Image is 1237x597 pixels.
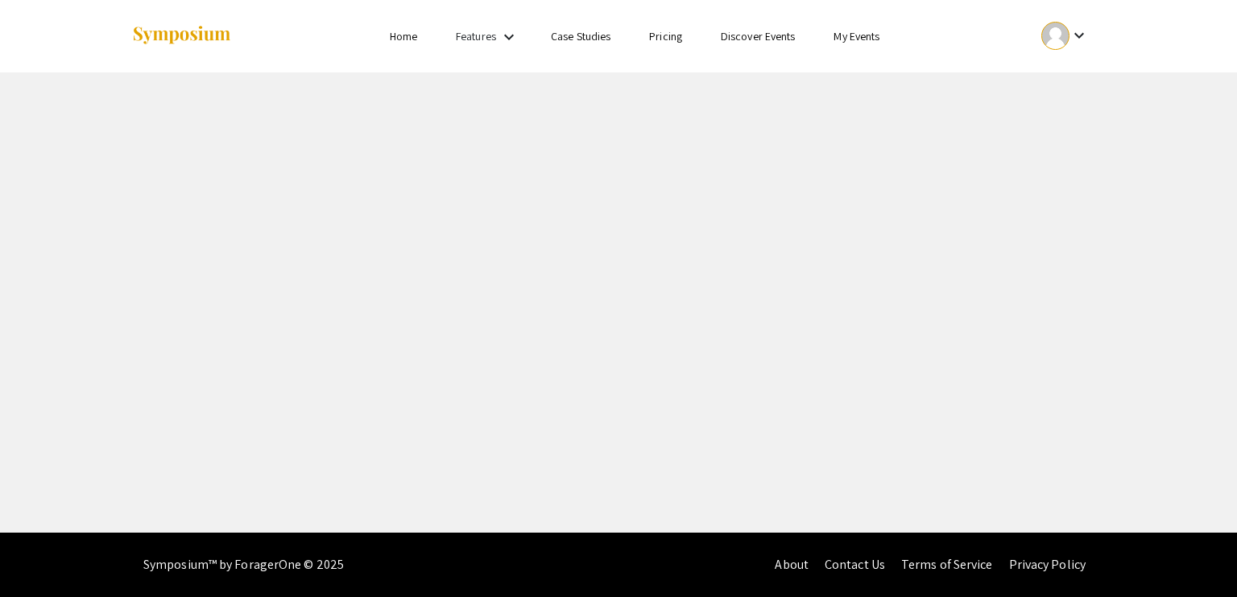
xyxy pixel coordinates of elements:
a: Case Studies [551,29,610,43]
a: Pricing [649,29,682,43]
a: Contact Us [825,556,885,573]
a: Home [390,29,417,43]
img: Symposium by ForagerOne [131,25,232,47]
mat-icon: Expand Features list [499,27,519,47]
mat-icon: Expand account dropdown [1069,26,1089,45]
a: Privacy Policy [1009,556,1086,573]
a: About [775,556,809,573]
button: Expand account dropdown [1024,18,1106,54]
a: Discover Events [721,29,796,43]
a: My Events [834,29,879,43]
div: Symposium™ by ForagerOne © 2025 [143,533,344,597]
a: Features [456,29,496,43]
iframe: Chat [12,525,68,585]
a: Terms of Service [901,556,993,573]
